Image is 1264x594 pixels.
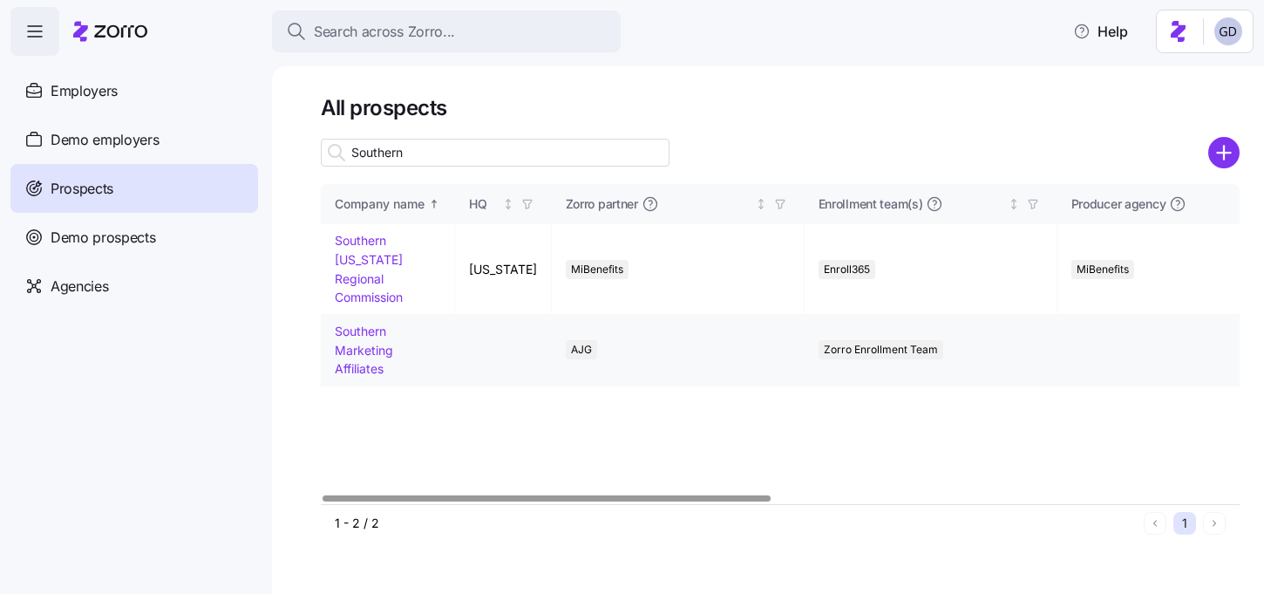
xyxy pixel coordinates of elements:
[1071,195,1166,213] span: Producer agency
[321,139,669,167] input: Search prospect
[824,340,938,359] span: Zorro Enrollment Team
[824,260,870,279] span: Enroll365
[10,213,258,262] a: Demo prospects
[1144,512,1166,535] button: Previous page
[1203,512,1226,535] button: Next page
[321,94,1240,121] h1: All prospects
[1077,260,1129,279] span: MiBenefits
[819,195,923,213] span: Enrollment team(s)
[1173,512,1196,535] button: 1
[272,10,621,52] button: Search across Zorro...
[455,224,552,315] td: [US_STATE]
[566,195,638,213] span: Zorro partner
[455,184,552,224] th: HQNot sorted
[335,515,1137,532] div: 1 - 2 / 2
[10,66,258,115] a: Employers
[1214,17,1242,45] img: 68a7f73c8a3f673b81c40441e24bb121
[1073,21,1128,42] span: Help
[552,184,805,224] th: Zorro partnerNot sorted
[428,198,440,210] div: Sorted ascending
[335,195,425,214] div: Company name
[755,198,767,210] div: Not sorted
[502,198,514,210] div: Not sorted
[10,115,258,164] a: Demo employers
[51,80,118,102] span: Employers
[10,164,258,213] a: Prospects
[314,21,455,43] span: Search across Zorro...
[335,324,393,376] a: Southern Marketing Affiliates
[1208,137,1240,168] svg: add icon
[335,233,403,304] a: Southern [US_STATE] Regional Commission
[51,129,160,151] span: Demo employers
[51,178,113,200] span: Prospects
[51,276,108,297] span: Agencies
[571,260,623,279] span: MiBenefits
[10,262,258,311] a: Agencies
[51,227,156,249] span: Demo prospects
[1008,198,1020,210] div: Not sorted
[805,184,1057,224] th: Enrollment team(s)Not sorted
[1059,14,1142,49] button: Help
[321,184,455,224] th: Company nameSorted ascending
[469,195,499,214] div: HQ
[571,340,592,359] span: AJG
